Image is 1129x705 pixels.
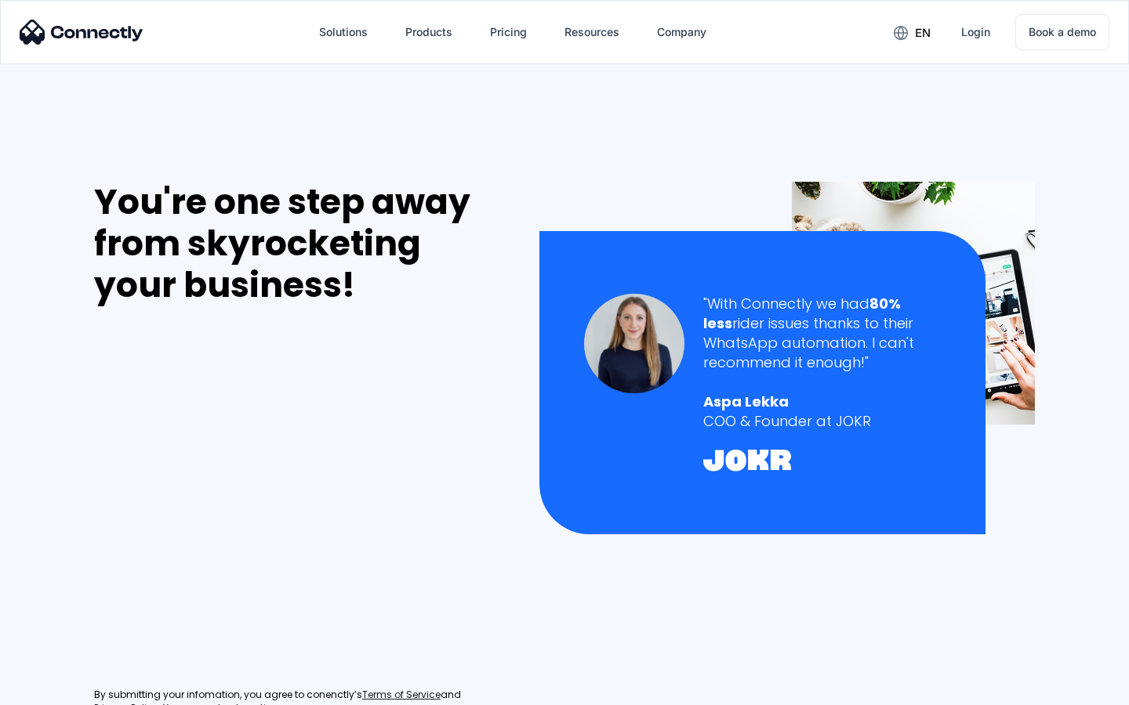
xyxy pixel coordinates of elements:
[20,20,143,45] img: Connectly Logo
[703,294,941,373] div: "With Connectly we had rider issues thanks to their WhatsApp automation. I can't recommend it eno...
[94,182,506,305] div: You're one step away from skyrocketing your business!
[405,21,452,43] div: Products
[657,21,706,43] div: Company
[703,392,789,411] strong: Aspa Lekka
[961,21,990,43] div: Login
[94,324,329,670] iframe: Form 0
[31,678,94,700] ul: Language list
[490,21,527,43] div: Pricing
[1015,14,1109,50] a: Book a demo
[477,13,539,51] a: Pricing
[915,22,931,44] div: en
[703,411,941,431] div: COO & Founder at JOKR
[564,21,619,43] div: Resources
[703,294,901,333] strong: 80% less
[362,689,441,702] a: Terms of Service
[949,13,1003,51] a: Login
[16,678,94,700] aside: Language selected: English
[319,21,368,43] div: Solutions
